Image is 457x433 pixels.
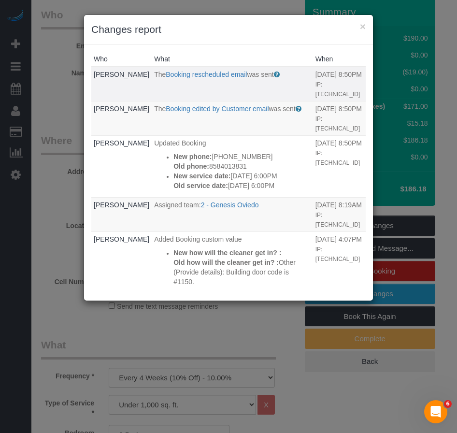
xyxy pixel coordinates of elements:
a: [PERSON_NAME] [94,235,149,243]
button: × [360,21,366,31]
td: Who [91,135,152,197]
td: When [313,101,366,135]
span: The [154,71,166,78]
h3: Changes report [91,22,366,37]
td: When [313,197,366,231]
span: Updated Booking [154,139,206,147]
strong: New service date: [173,172,230,180]
span: Assigned team: [154,201,201,209]
td: Who [91,67,152,101]
p: [DATE] 6:00PM [173,181,311,190]
small: IP: [TECHNICAL_ID] [315,212,360,228]
small: IP: [TECHNICAL_ID] [315,150,360,166]
th: What [152,52,313,67]
p: Other (Provide details): Building door code is #1150. [173,258,311,287]
span: was sent [247,71,273,78]
sui-modal: Changes report [84,15,373,301]
strong: Old phone: [173,162,209,170]
span: Added Booking custom value [154,235,242,243]
span: The [154,105,166,113]
td: Who [91,101,152,135]
td: When [313,67,366,101]
td: Who [91,231,152,293]
td: What [152,197,313,231]
p: 8584013831 [173,161,311,171]
th: When [313,52,366,67]
td: What [152,101,313,135]
td: What [152,67,313,101]
p: [DATE] 6:00PM [173,171,311,181]
small: IP: [TECHNICAL_ID] [315,246,360,262]
a: [PERSON_NAME] [94,139,149,147]
small: IP: [TECHNICAL_ID] [315,81,360,98]
a: [PERSON_NAME] [94,105,149,113]
span: 6 [444,400,452,408]
small: IP: [TECHNICAL_ID] [315,115,360,132]
strong: Old service date: [173,182,228,189]
th: Who [91,52,152,67]
a: Booking edited by Customer email [166,105,269,113]
strong: New phone: [173,153,212,160]
td: When [313,135,366,197]
iframe: Intercom live chat [424,400,447,423]
a: Booking rescheduled email [166,71,247,78]
a: 2 - Genesis Oviedo [201,201,259,209]
td: What [152,231,313,293]
strong: Old how will the cleaner get in? : [173,259,279,266]
a: [PERSON_NAME] [94,201,149,209]
td: What [152,135,313,197]
span: was sent [269,105,296,113]
a: [PERSON_NAME] [94,71,149,78]
td: When [313,231,366,293]
td: Who [91,197,152,231]
strong: New how will the cleaner get in? : [173,249,281,257]
p: [PHONE_NUMBER] [173,152,311,161]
